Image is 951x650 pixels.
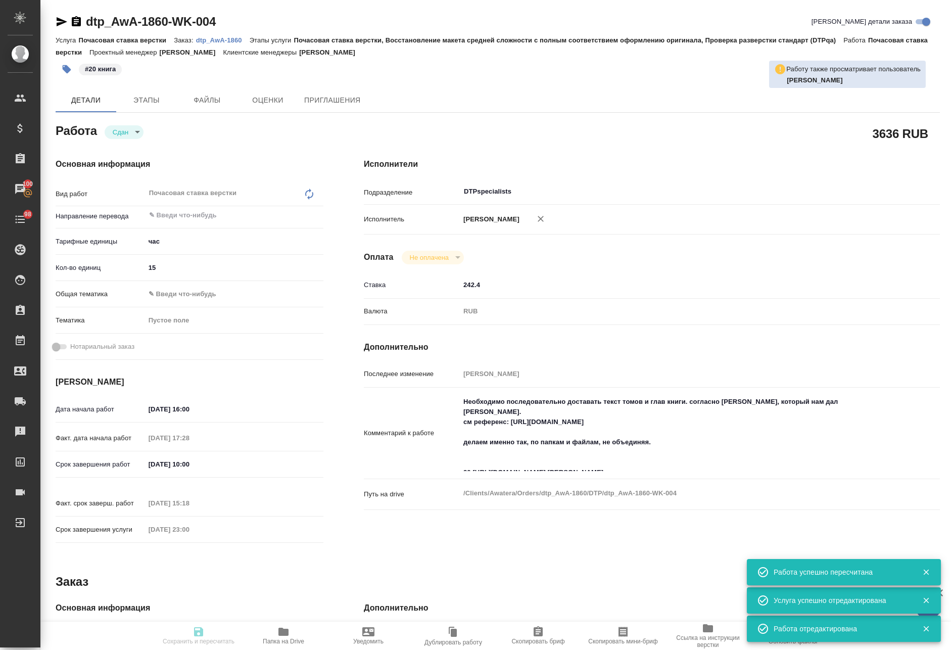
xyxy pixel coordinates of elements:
[160,49,223,56] p: [PERSON_NAME]
[56,498,145,508] p: Факт. срок заверш. работ
[56,16,68,28] button: Скопировать ссылку для ЯМессенджера
[145,233,323,250] div: час
[70,16,82,28] button: Скопировать ссылку
[86,15,216,28] a: dtp_AwA-1860-WK-004
[364,306,460,316] p: Валюта
[145,260,323,275] input: ✎ Введи что-нибудь
[62,94,110,107] span: Детали
[56,189,145,199] p: Вид работ
[294,36,843,44] p: Почасовая ставка верстки, Восстановление макета средней сложности с полным соответствием оформлен...
[787,75,921,85] p: Васютченко Александр
[916,568,936,577] button: Закрыть
[122,94,171,107] span: Этапы
[916,624,936,633] button: Закрыть
[18,209,37,219] span: 98
[364,341,940,353] h4: Дополнительно
[89,49,159,56] p: Проектный менеджер
[364,188,460,198] p: Подразделение
[56,459,145,470] p: Срок завершения работ
[665,622,750,650] button: Ссылка на инструкции верстки
[787,76,843,84] b: [PERSON_NAME]
[174,36,196,44] p: Заказ:
[56,404,145,414] p: Дата начала работ
[56,211,145,221] p: Направление перевода
[364,489,460,499] p: Путь на drive
[196,35,250,44] a: dtp_AwA-1860
[364,251,394,263] h4: Оплата
[145,522,233,537] input: Пустое поле
[244,94,292,107] span: Оценки
[3,176,38,202] a: 100
[241,622,326,650] button: Папка на Drive
[460,214,519,224] p: [PERSON_NAME]
[411,622,496,650] button: Дублировать работу
[364,280,460,290] p: Ставка
[85,64,116,74] p: #20 книга
[183,94,231,107] span: Файлы
[511,638,564,645] span: Скопировать бриф
[56,376,323,388] h4: [PERSON_NAME]
[774,567,907,577] div: Работа успешно пересчитана
[56,237,145,247] p: Тарифные единицы
[156,622,241,650] button: Сохранить и пересчитать
[364,369,460,379] p: Последнее изменение
[17,179,39,189] span: 100
[774,624,907,634] div: Работа отредактирована
[496,622,581,650] button: Скопировать бриф
[774,595,907,606] div: Услуга успешно отредактирована
[56,36,78,44] p: Услуга
[145,312,323,329] div: Пустое поле
[843,36,868,44] p: Работа
[3,207,38,232] a: 98
[530,208,552,230] button: Удалить исполнителя
[873,125,928,142] h2: 3636 RUB
[402,251,464,264] div: Сдан
[460,485,892,502] textarea: /Clients/Awatera/Orders/dtp_AwA-1860/DTP/dtp_AwA-1860-WK-004
[149,289,311,299] div: ✎ Введи что-нибудь
[196,36,250,44] p: dtp_AwA-1860
[250,36,294,44] p: Этапы услуги
[263,638,304,645] span: Папка на Drive
[304,94,361,107] span: Приглашения
[56,121,97,139] h2: Работа
[149,315,311,326] div: Пустое поле
[353,638,384,645] span: Уведомить
[148,209,287,221] input: ✎ Введи что-нибудь
[318,214,320,216] button: Open
[460,366,892,381] input: Пустое поле
[364,214,460,224] p: Исполнитель
[223,49,299,56] p: Клиентские менеджеры
[299,49,363,56] p: [PERSON_NAME]
[56,158,323,170] h4: Основная информация
[56,36,928,56] p: Почасовая ставка верстки
[407,253,452,262] button: Не оплачена
[588,638,657,645] span: Скопировать мини-бриф
[916,596,936,605] button: Закрыть
[786,64,921,74] p: Работу также просматривает пользователь
[672,634,744,648] span: Ссылка на инструкции верстки
[145,402,233,416] input: ✎ Введи что-нибудь
[110,128,131,136] button: Сдан
[145,286,323,303] div: ✎ Введи что-нибудь
[56,602,323,614] h4: Основная информация
[56,263,145,273] p: Кол-во единиц
[460,393,892,471] textarea: Необходимо последовательно доставать текст томов и глав книги. согласно [PERSON_NAME], который на...
[812,17,912,27] span: [PERSON_NAME] детали заказа
[145,457,233,472] input: ✎ Введи что-нибудь
[581,622,665,650] button: Скопировать мини-бриф
[364,428,460,438] p: Комментарий к работе
[163,638,234,645] span: Сохранить и пересчитать
[460,277,892,292] input: ✎ Введи что-нибудь
[56,433,145,443] p: Факт. дата начала работ
[460,303,892,320] div: RUB
[326,622,411,650] button: Уведомить
[70,342,134,352] span: Нотариальный заказ
[364,602,940,614] h4: Дополнительно
[886,191,888,193] button: Open
[105,125,144,139] div: Сдан
[56,574,88,590] h2: Заказ
[78,64,123,73] span: 20 книга
[364,158,940,170] h4: Исполнители
[56,525,145,535] p: Срок завершения услуги
[145,431,233,445] input: Пустое поле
